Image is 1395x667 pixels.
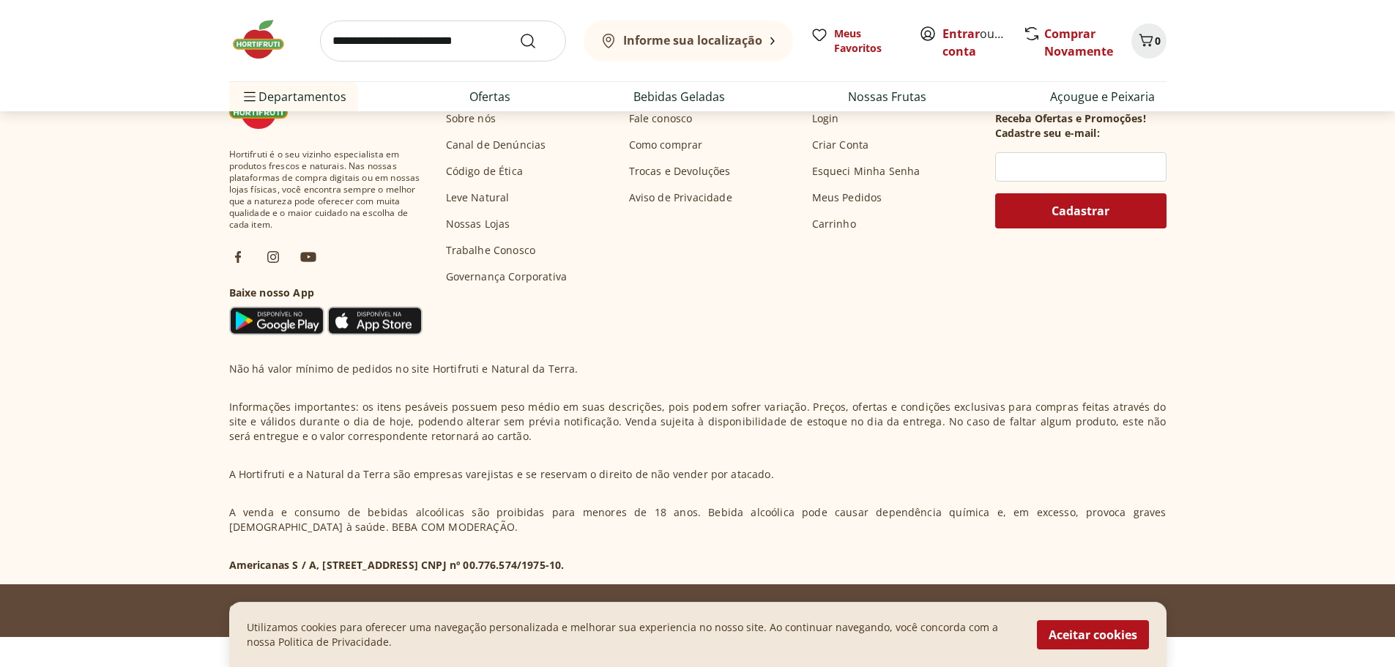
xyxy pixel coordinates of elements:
[247,620,1019,649] p: Utilizamos cookies para oferecer uma navegação personalizada e melhorar sua experiencia no nosso ...
[629,111,693,126] a: Fale conosco
[229,306,324,335] img: Google Play Icon
[1155,34,1161,48] span: 0
[1052,205,1109,217] span: Cadastrar
[834,26,901,56] span: Meus Favoritos
[446,138,546,152] a: Canal de Denúncias
[241,79,258,114] button: Menu
[229,362,579,376] p: Não há valor mínimo de pedidos no site Hortifruti e Natural da Terra.
[229,400,1167,444] p: Informações importantes: os itens pesáveis possuem peso médio em suas descrições, pois podem sofr...
[812,217,856,231] a: Carrinho
[629,138,703,152] a: Como comprar
[229,467,774,482] p: A Hortifruti e a Natural da Terra são empresas varejistas e se reservam o direito de não vender p...
[229,18,302,62] img: Hortifruti
[241,79,346,114] span: Departamentos
[300,248,317,266] img: ytb
[812,190,882,205] a: Meus Pedidos
[848,88,926,105] a: Nossas Frutas
[264,248,282,266] img: ig
[942,26,1023,59] a: Criar conta
[629,190,732,205] a: Aviso de Privacidade
[446,164,523,179] a: Código de Ética
[812,164,920,179] a: Esqueci Minha Senha
[469,88,510,105] a: Ofertas
[229,558,565,573] p: Americanas S / A, [STREET_ADDRESS] CNPJ nº 00.776.574/1975-10.
[229,286,423,300] h3: Baixe nosso App
[623,32,762,48] b: Informe sua localização
[942,26,980,42] a: Entrar
[1050,88,1155,105] a: Açougue e Peixaria
[584,21,793,62] button: Informe sua localização
[229,505,1167,534] p: A venda e consumo de bebidas alcoólicas são proibidas para menores de 18 anos. Bebida alcoólica p...
[995,111,1146,126] h3: Receba Ofertas e Promoções!
[446,190,510,205] a: Leve Natural
[446,111,496,126] a: Sobre nós
[1131,23,1167,59] button: Carrinho
[229,149,423,231] span: Hortifruti é o seu vizinho especialista em produtos frescos e naturais. Nas nossas plataformas de...
[812,111,839,126] a: Login
[995,193,1167,228] button: Cadastrar
[995,126,1100,141] h3: Cadastre seu e-mail:
[629,164,731,179] a: Trocas e Devoluções
[812,138,869,152] a: Criar Conta
[320,21,566,62] input: search
[811,26,901,56] a: Meus Favoritos
[1037,620,1149,649] button: Aceitar cookies
[446,217,510,231] a: Nossas Lojas
[446,269,568,284] a: Governança Corporativa
[327,306,423,335] img: App Store Icon
[446,243,536,258] a: Trabalhe Conosco
[519,32,554,50] button: Submit Search
[229,248,247,266] img: fb
[633,88,725,105] a: Bebidas Geladas
[942,25,1008,60] span: ou
[1044,26,1113,59] a: Comprar Novamente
